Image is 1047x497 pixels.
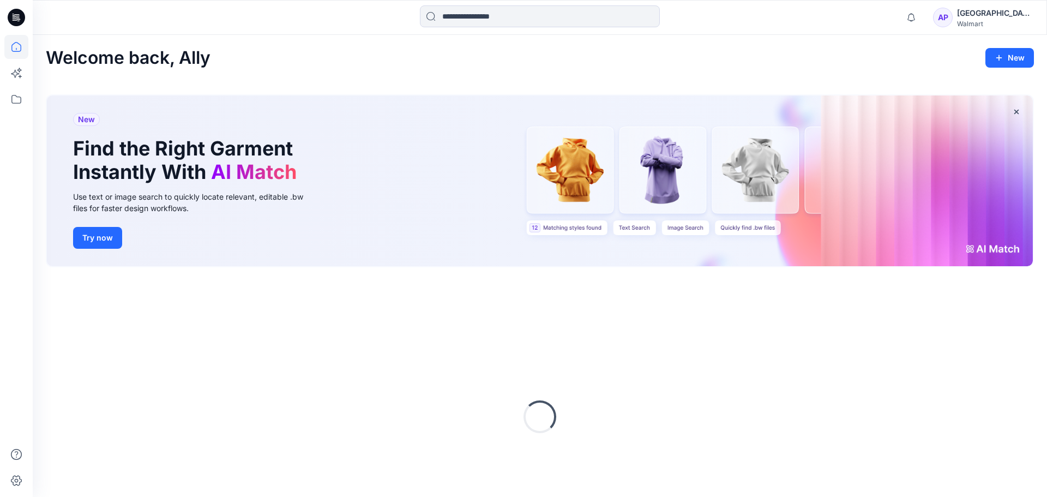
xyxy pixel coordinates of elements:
[46,48,210,68] h2: Welcome back, Ally
[73,137,302,184] h1: Find the Right Garment Instantly With
[73,227,122,249] button: Try now
[73,191,318,214] div: Use text or image search to quickly locate relevant, editable .bw files for faster design workflows.
[957,7,1033,20] div: [GEOGRAPHIC_DATA]
[211,160,297,184] span: AI Match
[78,113,95,126] span: New
[985,48,1034,68] button: New
[957,20,1033,28] div: Walmart
[933,8,953,27] div: AP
